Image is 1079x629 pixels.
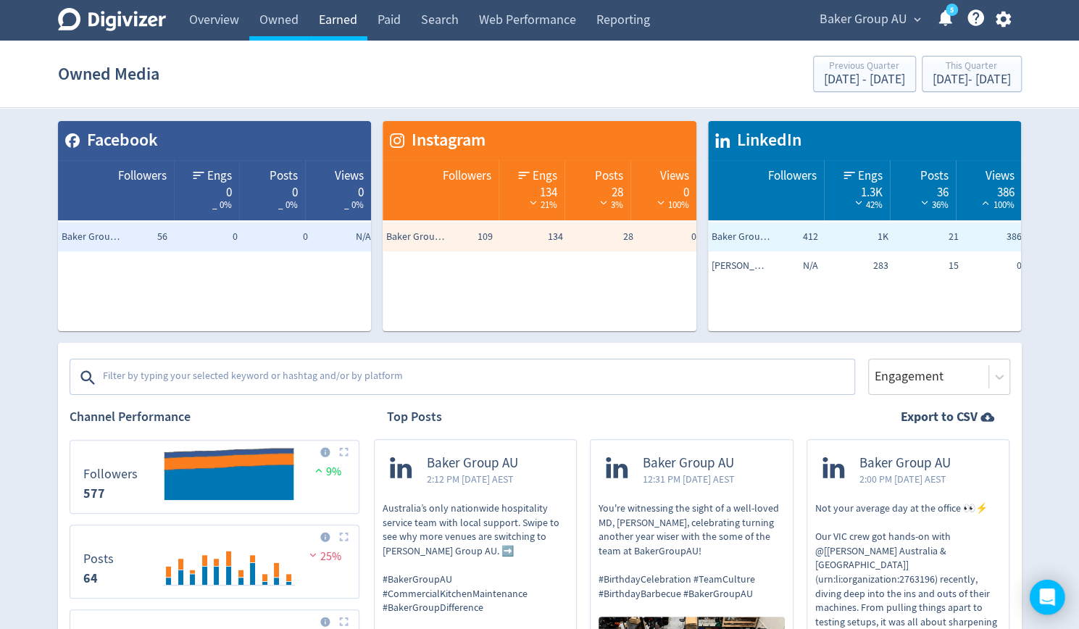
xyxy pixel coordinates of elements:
strong: 577 [83,485,105,502]
div: 0 [246,184,298,196]
div: 36 [897,184,949,196]
h2: Top Posts [387,408,442,426]
td: 412 [751,222,822,251]
span: 2:00 PM [DATE] AEST [859,472,951,486]
div: Previous Quarter [824,61,905,73]
div: [DATE] - [DATE] [824,73,905,86]
td: 386 [962,222,1033,251]
img: Placeholder [339,617,349,626]
a: 5 [946,4,958,16]
span: LinkedIn [730,128,801,153]
strong: Export to CSV [901,408,978,426]
img: negative-performance-white.svg [654,197,668,208]
span: Engs [533,167,557,185]
span: Baker Group AU [859,455,951,472]
span: Followers [443,167,491,185]
div: 0 [181,184,233,196]
h1: Owned Media [58,51,159,97]
span: 12:31 PM [DATE] AEST [643,472,735,486]
span: Baker Group AU [643,455,735,472]
span: Posts [595,167,623,185]
span: 9% [312,465,341,479]
span: Views [985,167,1014,185]
div: 0 [312,184,364,196]
td: 0 [962,251,1033,280]
button: Baker Group AU [815,8,925,31]
span: Baker Group AU [62,230,120,244]
span: 100% [978,199,1014,211]
span: 36% [917,199,949,211]
svg: Followers 0 [76,446,353,507]
td: 0 [171,222,241,251]
span: Posts [920,167,949,185]
div: [DATE] - [DATE] [933,73,1011,86]
span: Instagram [404,128,486,153]
span: Views [660,167,689,185]
p: You're witnessing the sight of a well-loved MD, [PERSON_NAME], celebrating turning another year w... [599,501,785,601]
span: Posts [270,167,298,185]
td: N/A [751,251,822,280]
span: Followers [768,167,817,185]
span: 42% [851,199,883,211]
td: 15 [892,251,962,280]
img: negative-performance.svg [306,549,320,560]
svg: Posts 64 [76,531,353,592]
td: 134 [496,222,567,251]
img: negative-performance-white.svg [917,197,932,208]
div: 0 [638,184,689,196]
span: _ 0% [212,199,232,211]
text: 5 [949,5,953,15]
td: 0 [241,222,312,251]
img: negative-performance-white.svg [596,197,611,208]
span: 25% [306,549,341,564]
img: Placeholder [339,447,349,457]
span: Scott Baker [712,259,770,273]
dt: Posts [83,551,114,567]
button: Previous Quarter[DATE] - [DATE] [813,56,916,92]
span: Baker Group AU [386,230,444,244]
div: 386 [963,184,1015,196]
span: Engs [858,167,883,185]
span: _ 0% [278,199,298,211]
strong: 64 [83,570,98,587]
p: Australia’s only nationwide hospitality service team with local support. Swipe to see why more ve... [383,501,569,615]
td: 56 [101,222,172,251]
button: This Quarter[DATE]- [DATE] [922,56,1022,92]
img: Placeholder [339,532,349,541]
span: _ 0% [344,199,364,211]
td: 109 [426,222,496,251]
img: positive-performance-white.svg [978,197,993,208]
span: 3% [596,199,623,211]
td: 1K [822,222,892,251]
td: 0 [637,222,707,251]
h2: Channel Performance [70,408,359,426]
img: negative-performance-white.svg [851,197,866,208]
td: 21 [892,222,962,251]
span: Baker Group AU [712,230,770,244]
div: Open Intercom Messenger [1030,580,1065,615]
img: positive-performance.svg [312,465,326,475]
img: negative-performance-white.svg [526,197,541,208]
div: 1.3K [831,184,883,196]
td: N/A [312,222,382,251]
span: 100% [654,199,689,211]
span: expand_more [911,13,924,26]
span: 21% [526,199,557,211]
span: Baker Group AU [820,8,907,31]
table: customized table [708,121,1022,331]
span: Baker Group AU [427,455,518,472]
span: 2:12 PM [DATE] AEST [427,472,518,486]
div: 134 [506,184,557,196]
span: Views [335,167,364,185]
td: 28 [567,222,637,251]
td: 283 [822,251,892,280]
span: Facebook [80,128,158,153]
table: customized table [58,121,372,331]
span: Followers [118,167,167,185]
div: 28 [572,184,623,196]
span: Engs [207,167,232,185]
div: This Quarter [933,61,1011,73]
table: customized table [383,121,696,331]
dt: Followers [83,466,138,483]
